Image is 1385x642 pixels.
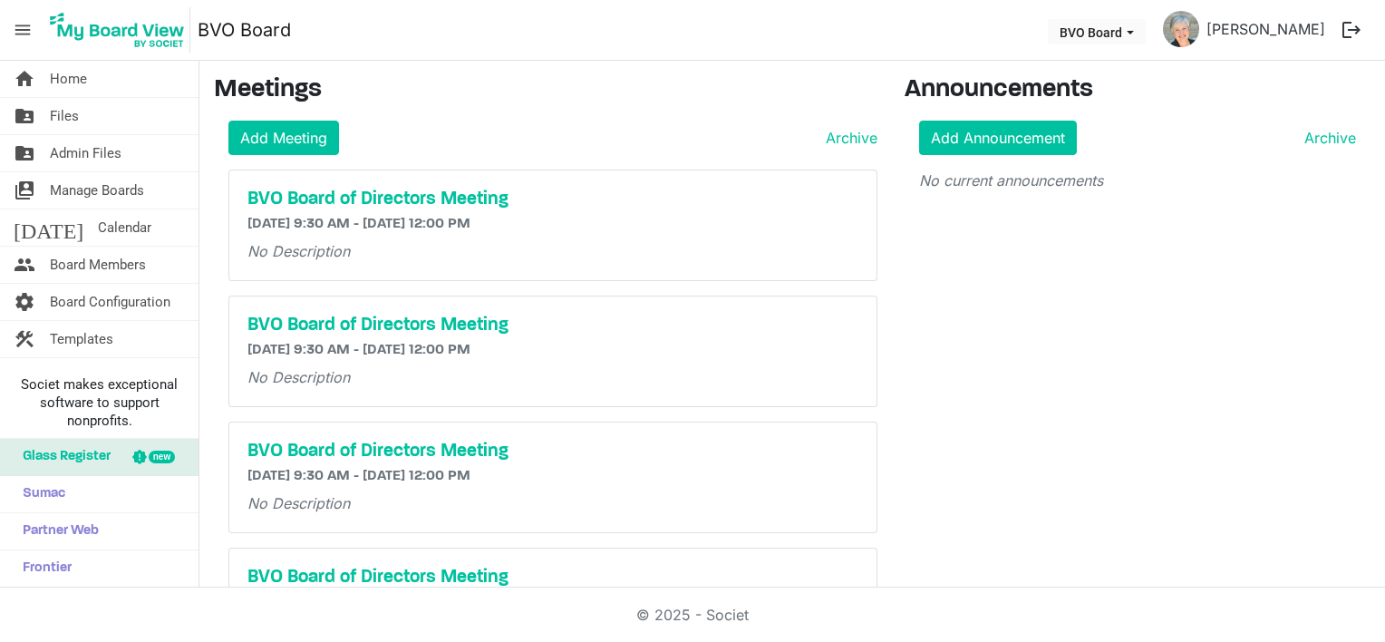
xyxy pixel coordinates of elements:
div: new [149,451,175,463]
span: [DATE] [14,209,83,246]
a: BVO Board of Directors Meeting [247,567,858,588]
p: No Description [247,492,858,514]
span: Board Configuration [50,284,170,320]
a: BVO Board of Directors Meeting [247,315,858,336]
span: home [14,61,35,97]
h6: [DATE] 9:30 AM - [DATE] 12:00 PM [247,468,858,485]
h6: [DATE] 9:30 AM - [DATE] 12:00 PM [247,342,858,359]
img: My Board View Logo [44,7,190,53]
a: Archive [818,127,877,149]
span: Frontier [14,550,72,587]
a: BVO Board of Directors Meeting [247,189,858,210]
span: Sumac [14,476,65,512]
span: Board Members [50,247,146,283]
span: construction [14,321,35,357]
p: No current announcements [919,170,1356,191]
p: No Description [247,366,858,388]
h3: Meetings [214,75,877,106]
span: Partner Web [14,513,99,550]
span: Home [50,61,87,97]
span: Admin Files [50,135,121,171]
span: Templates [50,321,113,357]
span: people [14,247,35,283]
span: Files [50,98,79,134]
span: folder_shared [14,135,35,171]
a: BVO Board [198,12,291,48]
a: [PERSON_NAME] [1199,11,1332,47]
a: Add Meeting [228,121,339,155]
button: BVO Board dropdownbutton [1048,19,1146,44]
span: Manage Boards [50,172,144,209]
h3: Announcements [905,75,1370,106]
a: Add Announcement [919,121,1077,155]
a: Archive [1297,127,1356,149]
img: PyyS3O9hLMNWy5sfr9llzGd1zSo7ugH3aP_66mAqqOBuUsvSKLf-rP3SwHHrcKyCj7ldBY4ygcQ7lV8oQjcMMA_thumb.png [1163,11,1199,47]
span: settings [14,284,35,320]
a: BVO Board of Directors Meeting [247,441,858,462]
span: switch_account [14,172,35,209]
span: Glass Register [14,439,111,475]
span: menu [5,13,40,47]
button: logout [1332,11,1370,49]
h6: [DATE] 9:30 AM - [DATE] 12:00 PM [247,216,858,233]
span: folder_shared [14,98,35,134]
span: Calendar [98,209,151,246]
p: No Description [247,240,858,262]
a: My Board View Logo [44,7,198,53]
span: Societ makes exceptional software to support nonprofits. [8,375,190,430]
a: © 2025 - Societ [636,606,749,624]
